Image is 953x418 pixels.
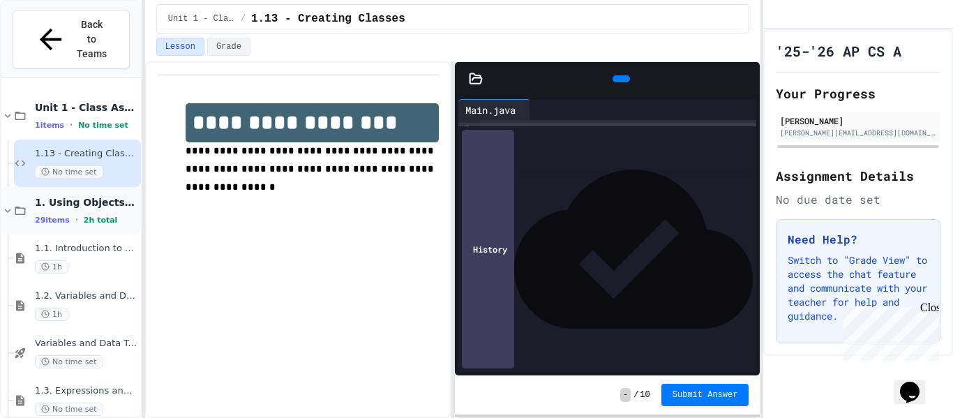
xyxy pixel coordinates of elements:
span: 10 [640,389,650,401]
span: Unit 1 - Class Assignments [168,13,235,24]
div: 1 [458,123,472,137]
h3: Need Help? [788,231,929,248]
div: [PERSON_NAME][EMAIL_ADDRESS][DOMAIN_NAME] [780,128,936,138]
div: Chat with us now!Close [6,6,96,89]
iframe: chat widget [837,301,939,361]
button: Grade [207,38,250,56]
span: 29 items [35,216,70,225]
span: Submit Answer [673,389,738,401]
span: 2h total [84,216,118,225]
span: Variables and Data Types - Quiz [35,338,138,350]
span: 1.3. Expressions and Output [New] [35,385,138,397]
div: Main.java [458,99,530,120]
h1: '25-'26 AP CS A [776,41,901,61]
span: Back to Teams [75,17,108,61]
span: 1h [35,260,68,274]
div: History [462,130,514,368]
span: No time set [35,403,103,416]
div: [PERSON_NAME] [780,114,936,127]
h2: Assignment Details [776,166,940,186]
span: 1 items [35,121,64,130]
iframe: chat widget [894,362,939,404]
button: Lesson [156,38,204,56]
span: 1.13 - Creating Classes [35,148,138,160]
span: - [620,388,631,402]
button: Back to Teams [13,10,130,69]
span: No time set [78,121,128,130]
span: 1.1. Introduction to Algorithms, Programming, and Compilers [35,243,138,255]
span: 1. Using Objects and Methods [35,196,138,209]
span: / [633,389,638,401]
span: / [241,13,246,24]
span: Unit 1 - Class Assignments [35,101,138,114]
span: • [70,119,73,130]
p: Switch to "Grade View" to access the chat feature and communicate with your teacher for help and ... [788,253,929,323]
span: No time set [35,355,103,368]
div: Main.java [458,103,523,117]
div: No due date set [776,191,940,208]
h2: Your Progress [776,84,940,103]
span: 1h [35,308,68,321]
button: Submit Answer [661,384,749,406]
span: Fold line [472,124,479,135]
span: 1.13 - Creating Classes [251,10,405,27]
span: 1.2. Variables and Data Types [35,290,138,302]
span: • [75,214,78,225]
span: No time set [35,165,103,179]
